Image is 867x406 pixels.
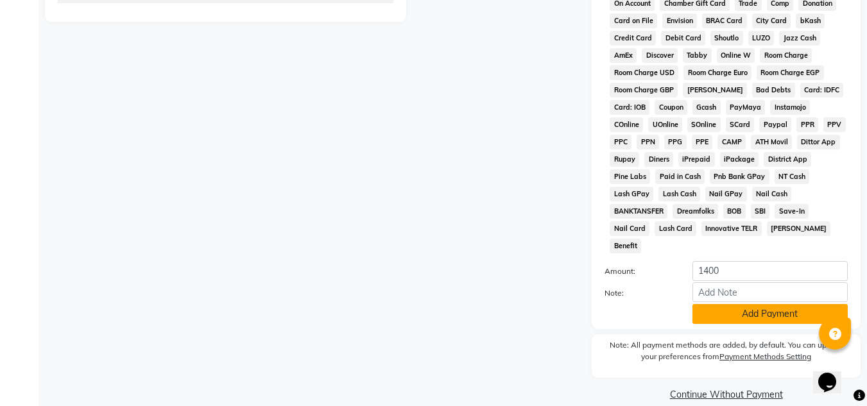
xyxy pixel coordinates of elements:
[610,13,657,28] span: Card on File
[610,187,653,201] span: Lash GPay
[610,100,649,115] span: Card: IOB
[760,48,812,63] span: Room Charge
[642,48,678,63] span: Discover
[759,117,791,132] span: Paypal
[662,13,697,28] span: Envision
[655,100,687,115] span: Coupon
[796,13,825,28] span: bKash
[692,261,848,281] input: Amount
[692,100,721,115] span: Gcash
[658,187,700,201] span: Lash Cash
[723,204,746,219] span: BOB
[748,31,775,46] span: LUZO
[710,169,769,184] span: Pnb Bank GPay
[610,83,678,97] span: Room Charge GBP
[775,204,809,219] span: Save-In
[726,100,766,115] span: PayMaya
[610,169,650,184] span: Pine Labs
[751,135,792,149] span: ATH Movil
[757,65,824,80] span: Room Charge EGP
[752,187,792,201] span: Nail Cash
[594,388,858,402] a: Continue Without Payment
[648,117,682,132] span: UOnline
[673,204,718,219] span: Dreamfolks
[692,304,848,324] button: Add Payment
[719,351,811,362] label: Payment Methods Setting
[655,221,696,236] span: Lash Card
[813,355,854,393] iframe: chat widget
[770,100,810,115] span: Instamojo
[664,135,687,149] span: PPG
[678,152,715,167] span: iPrepaid
[823,117,846,132] span: PPV
[595,266,682,277] label: Amount:
[710,31,743,46] span: Shoutlo
[796,117,818,132] span: PPR
[683,48,712,63] span: Tabby
[610,135,631,149] span: PPC
[717,48,755,63] span: Online W
[661,31,705,46] span: Debit Card
[797,135,840,149] span: Dittor App
[605,339,848,368] label: Note: All payment methods are added, by default. You can update your preferences from
[610,65,678,80] span: Room Charge USD
[610,48,637,63] span: AmEx
[683,65,751,80] span: Room Charge Euro
[779,31,820,46] span: Jazz Cash
[610,221,649,236] span: Nail Card
[705,187,747,201] span: Nail GPay
[752,83,795,97] span: Bad Debts
[717,135,746,149] span: CAMP
[702,13,747,28] span: BRAC Card
[637,135,659,149] span: PPN
[683,83,747,97] span: [PERSON_NAME]
[610,239,641,253] span: Benefit
[595,287,682,299] label: Note:
[800,83,844,97] span: Card: IDFC
[701,221,762,236] span: Innovative TELR
[692,282,848,302] input: Add Note
[767,221,831,236] span: [PERSON_NAME]
[610,31,656,46] span: Credit Card
[655,169,705,184] span: Paid in Cash
[644,152,673,167] span: Diners
[692,135,713,149] span: PPE
[610,152,639,167] span: Rupay
[610,117,643,132] span: COnline
[720,152,759,167] span: iPackage
[726,117,755,132] span: SCard
[775,169,810,184] span: NT Cash
[764,152,811,167] span: District App
[751,204,770,219] span: SBI
[610,204,667,219] span: BANKTANSFER
[752,13,791,28] span: City Card
[687,117,721,132] span: SOnline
